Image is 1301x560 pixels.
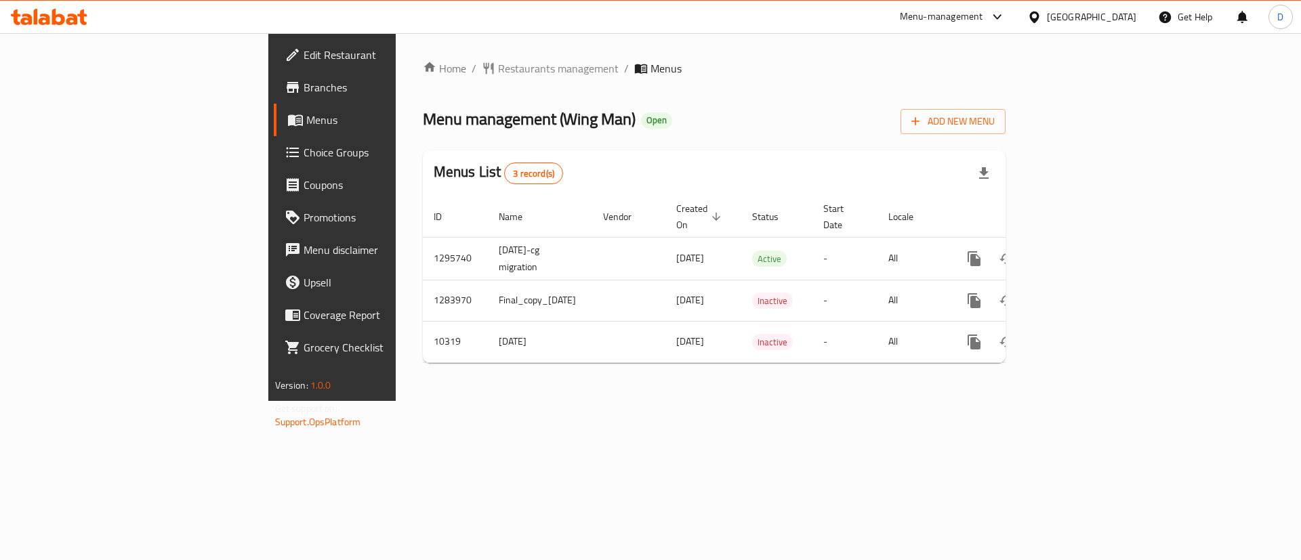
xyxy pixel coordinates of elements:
[877,237,947,280] td: All
[310,376,331,394] span: 1.0.0
[498,60,619,77] span: Restaurants management
[823,200,861,233] span: Start Date
[1277,9,1283,24] span: D
[304,307,475,323] span: Coverage Report
[958,326,991,358] button: more
[274,299,486,331] a: Coverage Report
[752,334,793,350] div: Inactive
[812,280,877,321] td: -
[991,284,1023,317] button: Change Status
[900,9,983,25] div: Menu-management
[275,413,361,431] a: Support.OpsPlatform
[888,209,931,225] span: Locale
[488,321,592,362] td: [DATE]
[752,293,793,309] span: Inactive
[676,249,704,267] span: [DATE]
[877,280,947,321] td: All
[304,177,475,193] span: Coupons
[812,237,877,280] td: -
[958,284,991,317] button: more
[947,196,1099,238] th: Actions
[991,326,1023,358] button: Change Status
[676,291,704,309] span: [DATE]
[274,39,486,71] a: Edit Restaurant
[304,339,475,356] span: Grocery Checklist
[274,234,486,266] a: Menu disclaimer
[304,47,475,63] span: Edit Restaurant
[423,104,636,134] span: Menu management ( Wing Man )
[911,113,995,130] span: Add New Menu
[488,237,592,280] td: [DATE]-cg migration
[275,400,337,417] span: Get support on:
[274,201,486,234] a: Promotions
[304,242,475,258] span: Menu disclaimer
[274,104,486,136] a: Menus
[488,280,592,321] td: Final_copy_[DATE]
[812,321,877,362] td: -
[752,209,796,225] span: Status
[274,266,486,299] a: Upsell
[274,331,486,364] a: Grocery Checklist
[274,71,486,104] a: Branches
[304,209,475,225] span: Promotions
[304,144,475,160] span: Choice Groups
[304,274,475,290] span: Upsell
[434,162,563,184] h2: Menus List
[676,200,725,233] span: Created On
[1047,9,1136,24] div: [GEOGRAPHIC_DATA]
[434,209,459,225] span: ID
[306,112,475,128] span: Menus
[624,60,629,77] li: /
[304,79,475,95] span: Branches
[958,242,991,275] button: more
[641,112,672,129] div: Open
[274,169,486,201] a: Coupons
[423,60,1006,77] nav: breadcrumb
[641,114,672,126] span: Open
[901,109,1006,134] button: Add New Menu
[274,136,486,169] a: Choice Groups
[752,251,787,267] span: Active
[752,335,793,350] span: Inactive
[603,209,649,225] span: Vendor
[423,196,1099,363] table: enhanced table
[991,242,1023,275] button: Change Status
[877,321,947,362] td: All
[676,332,704,350] span: [DATE]
[504,163,563,184] div: Total records count
[275,376,308,394] span: Version:
[650,60,682,77] span: Menus
[499,209,540,225] span: Name
[505,167,562,180] span: 3 record(s)
[482,60,619,77] a: Restaurants management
